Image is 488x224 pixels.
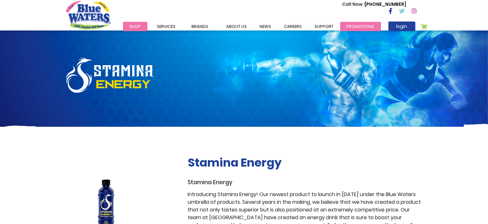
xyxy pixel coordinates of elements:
a: support [308,22,340,31]
a: Shop [123,22,147,31]
span: Call Now : [342,1,365,7]
a: careers [278,22,308,31]
a: Services [151,22,182,31]
span: Services [157,23,176,30]
a: News [253,22,278,31]
a: store logo [66,1,111,29]
a: about us [220,22,253,31]
span: Brands [192,23,209,30]
a: login [388,22,415,31]
h3: Stamina Energy [188,179,422,186]
span: Shop [129,23,141,30]
p: [PHONE_NUMBER] [342,1,406,8]
a: Promotions [340,22,381,31]
h2: Stamina Energy [188,156,422,169]
a: Brands [185,22,215,31]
